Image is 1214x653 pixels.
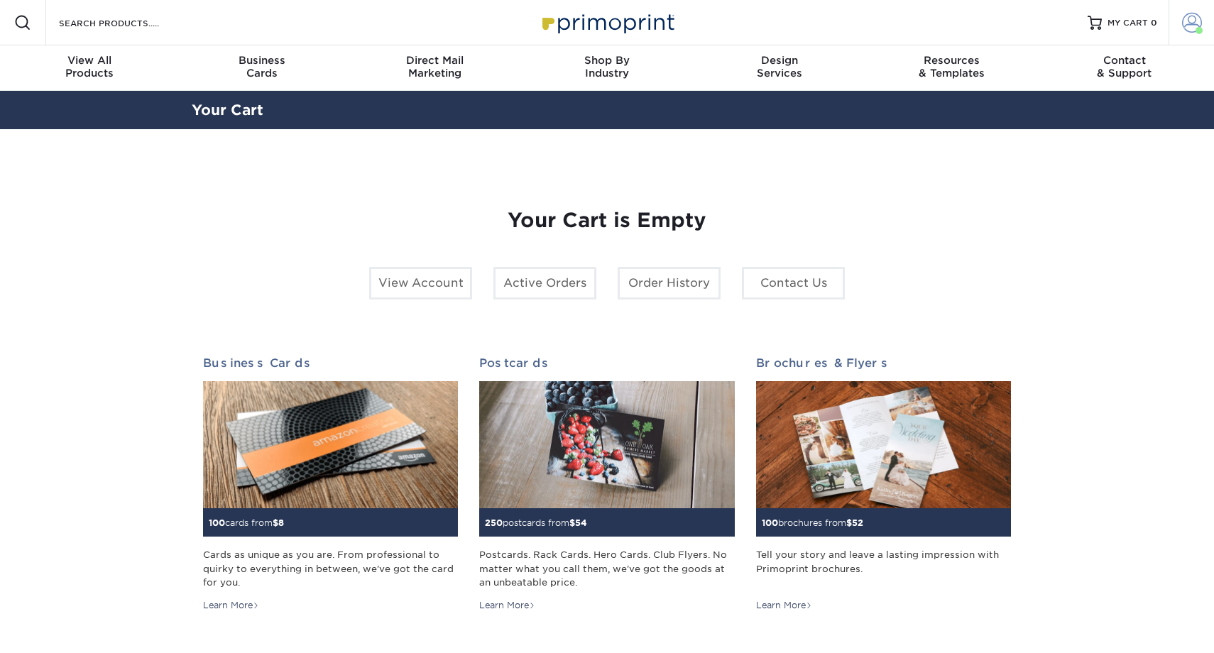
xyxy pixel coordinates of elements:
[203,209,1011,233] h1: Your Cart is Empty
[865,54,1038,79] div: & Templates
[756,548,1011,589] div: Tell your story and leave a lasting impression with Primoprint brochures.
[742,267,845,300] a: Contact Us
[485,517,587,528] small: postcards from
[479,356,734,370] h2: Postcards
[536,7,678,38] img: Primoprint
[1108,17,1148,29] span: MY CART
[209,517,284,528] small: cards from
[618,267,721,300] a: Order History
[521,54,694,79] div: Industry
[485,517,503,528] span: 250
[1038,54,1210,67] span: Contact
[4,54,176,79] div: Products
[4,54,176,67] span: View All
[493,267,596,300] a: Active Orders
[756,356,1011,612] a: Brochures & Flyers 100brochures from$52 Tell your story and leave a lasting impression with Primo...
[762,517,863,528] small: brochures from
[865,45,1038,91] a: Resources& Templates
[273,517,278,528] span: $
[203,599,259,612] div: Learn More
[203,548,458,589] div: Cards as unique as you are. From professional to quirky to everything in between, we've got the c...
[521,45,694,91] a: Shop ByIndustry
[479,381,734,509] img: Postcards
[693,54,865,79] div: Services
[479,599,535,612] div: Learn More
[479,356,734,612] a: Postcards 250postcards from$54 Postcards. Rack Cards. Hero Cards. Club Flyers. No matter what you...
[203,356,458,612] a: Business Cards 100cards from$8 Cards as unique as you are. From professional to quirky to everyth...
[58,14,196,31] input: SEARCH PRODUCTS.....
[693,54,865,67] span: Design
[756,599,812,612] div: Learn More
[865,54,1038,67] span: Resources
[349,54,521,79] div: Marketing
[1151,18,1157,28] span: 0
[369,267,472,300] a: View Account
[176,45,349,91] a: BusinessCards
[278,517,284,528] span: 8
[349,54,521,67] span: Direct Mail
[762,517,778,528] span: 100
[4,45,176,91] a: View AllProducts
[192,101,263,119] a: Your Cart
[349,45,521,91] a: Direct MailMarketing
[846,517,852,528] span: $
[479,548,734,589] div: Postcards. Rack Cards. Hero Cards. Club Flyers. No matter what you call them, we've got the goods...
[203,356,458,370] h2: Business Cards
[1038,45,1210,91] a: Contact& Support
[176,54,349,79] div: Cards
[693,45,865,91] a: DesignServices
[756,381,1011,509] img: Brochures & Flyers
[176,54,349,67] span: Business
[852,517,863,528] span: 52
[521,54,694,67] span: Shop By
[209,517,225,528] span: 100
[575,517,587,528] span: 54
[756,356,1011,370] h2: Brochures & Flyers
[569,517,575,528] span: $
[1038,54,1210,79] div: & Support
[203,381,458,509] img: Business Cards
